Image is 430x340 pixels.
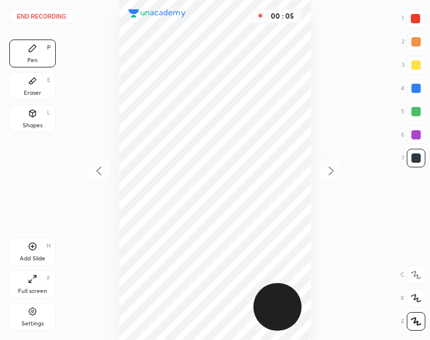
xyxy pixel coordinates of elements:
[18,288,47,294] div: Full screen
[400,266,425,284] div: C
[402,56,425,74] div: 3
[128,9,186,18] img: logo.38c385cc.svg
[23,123,42,128] div: Shapes
[27,58,38,63] div: Pen
[402,149,425,167] div: 7
[47,45,51,51] div: P
[401,102,425,121] div: 5
[47,275,51,281] div: F
[402,33,425,51] div: 2
[21,321,44,327] div: Settings
[47,110,51,116] div: L
[401,312,425,331] div: Z
[402,9,425,28] div: 1
[24,90,41,96] div: Eraser
[268,12,296,20] div: 00 : 05
[401,126,425,144] div: 6
[401,79,425,98] div: 4
[46,243,51,249] div: H
[20,256,45,262] div: Add Slide
[9,9,74,23] button: End recording
[47,77,51,83] div: E
[400,289,425,307] div: X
